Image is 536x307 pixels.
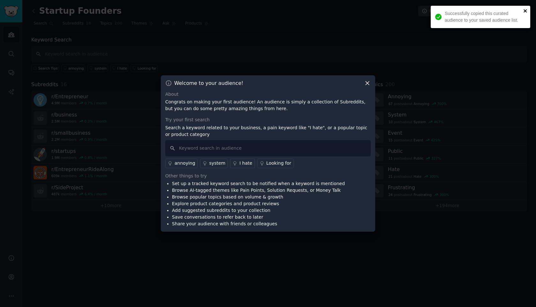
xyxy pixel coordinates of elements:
[172,194,345,200] li: Browse popular topics based on volume & growth
[257,159,294,168] a: Looking for
[165,124,371,138] p: Search a keyword related to your business, a pain keyword like "I hate", or a popular topic or pr...
[200,159,228,168] a: system
[209,160,226,167] div: system
[165,99,371,112] p: Congrats on making your first audience! An audience is simply a collection of Subreddits, but you...
[165,140,371,156] input: Keyword search in audience
[165,173,371,179] div: Other things to try
[172,187,345,194] li: Browse AI-tagged themes like Pain Points, Solution Requests, or Money Talk
[172,207,345,214] li: Add suggested subreddits to your collection
[172,180,345,187] li: Set up a tracked keyword search to be notified when a keyword is mentioned
[523,8,528,13] button: close
[165,91,371,98] div: About
[174,80,243,86] h3: Welcome to your audience!
[230,159,255,168] a: I hate
[172,200,345,207] li: Explore product categories and product reviews
[175,160,195,167] div: annoying
[266,160,291,167] div: Looking for
[239,160,252,167] div: I hate
[165,116,371,123] div: Try your first search
[172,214,345,221] li: Save conversations to refer back to later
[445,10,521,24] div: Successfully copied this curated audience to your saved audience list.
[172,221,345,227] li: Share your audience with friends or colleagues
[165,159,198,168] a: annoying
